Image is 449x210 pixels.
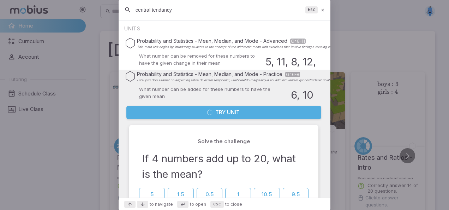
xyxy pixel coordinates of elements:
button: 5 [139,188,165,201]
kbd: Esc [305,6,317,13]
p: What number can be removed for these numbers to have the given change in their mean [139,53,258,67]
button: 9.5 [283,188,309,201]
span: to navigate [150,201,173,208]
kbd: esc [210,201,224,208]
span: Gr 8-11 [290,39,306,44]
h3: 6, 10 [291,87,313,103]
span: Gr 6-8 [285,72,300,77]
div: Suggestions [119,21,330,198]
button: 1.5 [168,188,193,201]
div: UNITS [119,21,330,35]
span: to close [225,201,242,208]
h3: 5, 11, 8, 12, 4 [265,54,321,85]
button: 0.5 [197,188,222,201]
button: Try Unit [126,106,321,119]
p: What number can be added for these numbers to have the given mean [139,86,276,100]
p: Solve the challenge [198,138,250,145]
button: 1 [225,188,251,201]
button: 10.5 [254,188,280,201]
h3: If 4 numbers add up to 20, what is the mean? [142,151,306,182]
span: to open [190,201,206,208]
